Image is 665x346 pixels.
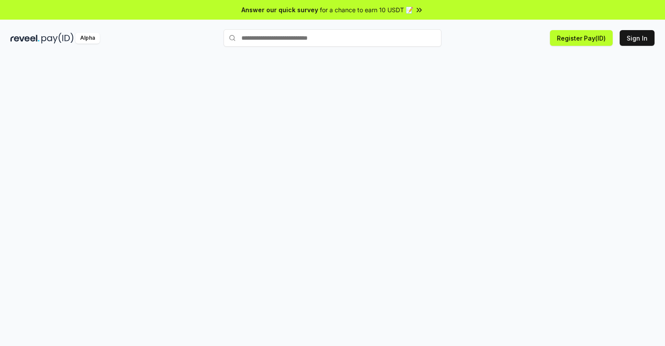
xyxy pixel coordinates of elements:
[241,5,318,14] span: Answer our quick survey
[550,30,613,46] button: Register Pay(ID)
[10,33,40,44] img: reveel_dark
[41,33,74,44] img: pay_id
[320,5,413,14] span: for a chance to earn 10 USDT 📝
[620,30,655,46] button: Sign In
[75,33,100,44] div: Alpha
